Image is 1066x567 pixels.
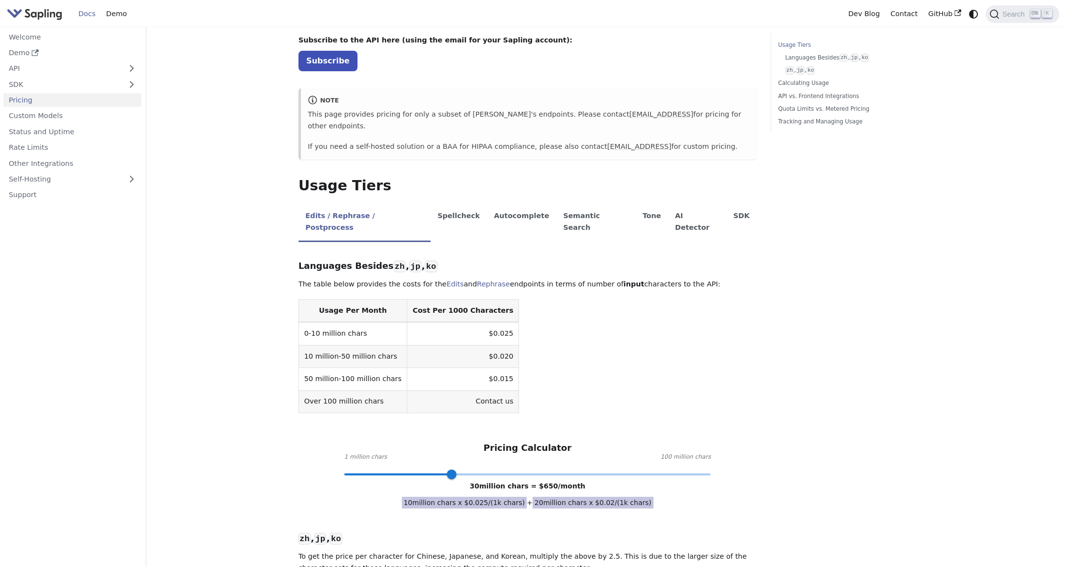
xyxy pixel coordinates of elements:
a: API [3,61,122,76]
a: Rate Limits [3,141,141,155]
a: Subscribe [298,51,357,71]
li: Semantic Search [556,203,635,242]
a: Rephrase [477,280,510,288]
a: Demo [3,46,141,60]
code: ko [330,533,342,545]
td: $0.025 [407,322,519,345]
h2: Usage Tiers [298,177,757,195]
strong: Subscribe to the API here (using the email for your Sapling account): [298,36,572,44]
a: Other Integrations [3,156,141,170]
a: Calculating Usage [778,79,910,88]
a: Welcome [3,30,141,44]
code: ko [860,54,869,62]
a: Quota Limits vs. Metered Pricing [778,104,910,114]
a: Custom Models [3,109,141,123]
td: Over 100 million chars [298,390,407,413]
code: zh [298,533,311,545]
td: 0-10 million chars [298,322,407,345]
kbd: K [1042,9,1052,18]
code: jp [850,54,859,62]
td: 50 million-100 million chars [298,368,407,390]
p: This page provides pricing for only a subset of [PERSON_NAME]'s endpoints. Please contact for pri... [308,109,750,132]
p: If you need a self-hosted solution or a BAA for HIPAA compliance, please also contact for custom ... [308,141,750,153]
td: 10 million-50 million chars [298,345,407,367]
a: Status and Uptime [3,124,141,139]
li: Autocomplete [487,203,556,242]
span: 1 million chars [344,452,387,462]
li: Edits / Rephrase / Postprocess [298,203,431,242]
th: Usage Per Month [298,300,407,323]
span: Search [999,10,1030,18]
a: API vs. Frontend Integrations [778,92,910,101]
td: $0.020 [407,345,519,367]
code: ko [425,261,437,272]
code: zh [839,54,848,62]
code: jp [314,533,326,545]
code: ko [806,66,815,75]
span: 20 million chars x $ 0.02 /(1k chars) [533,497,653,508]
button: Expand sidebar category 'API' [122,61,141,76]
li: Spellcheck [431,203,487,242]
h3: , , [298,533,757,544]
a: Contact [885,6,923,21]
a: GitHub [923,6,966,21]
a: Demo [101,6,132,21]
a: Docs [73,6,101,21]
span: 10 million chars x $ 0.025 /(1k chars) [402,497,527,508]
button: Search (Ctrl+K) [986,5,1059,23]
td: $0.015 [407,368,519,390]
a: Tracking and Managing Usage [778,117,910,126]
th: Cost Per 1000 Characters [407,300,519,323]
a: Sapling.ai [7,7,66,21]
button: Expand sidebar category 'SDK' [122,77,141,91]
button: Switch between dark and light mode (currently system mode) [967,7,981,21]
a: Languages Besideszh,jp,ko [785,53,907,62]
a: Usage Tiers [778,40,910,50]
a: Edits [447,280,464,288]
td: Contact us [407,390,519,413]
a: SDK [3,77,122,91]
span: 100 million chars [660,452,711,462]
a: Self-Hosting [3,172,141,186]
a: [EMAIL_ADDRESS] [629,110,693,118]
a: Pricing [3,93,141,107]
h3: Pricing Calculator [483,443,571,454]
a: Support [3,188,141,202]
strong: input [623,280,644,288]
a: zh,jp,ko [785,66,907,75]
code: jp [796,66,805,75]
a: Dev Blog [843,6,885,21]
div: note [308,95,750,107]
code: jp [409,261,421,272]
li: Tone [635,203,668,242]
h3: Languages Besides , , [298,261,757,272]
li: SDK [726,203,756,242]
code: zh [394,261,406,272]
p: The table below provides the costs for the and endpoints in terms of number of characters to the ... [298,279,757,290]
span: 30 million chars = $ 650 /month [470,482,585,490]
span: + [527,499,533,506]
a: [EMAIL_ADDRESS] [607,142,671,150]
li: AI Detector [668,203,727,242]
img: Sapling.ai [7,7,62,21]
code: zh [785,66,794,75]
